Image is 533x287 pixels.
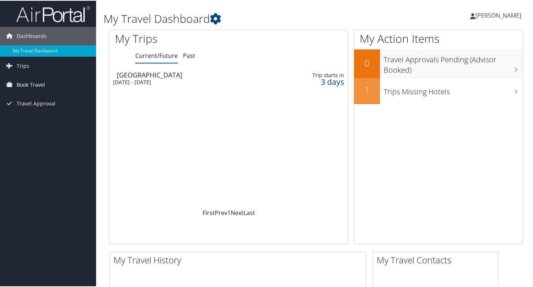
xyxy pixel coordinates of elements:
[227,208,231,216] a: 1
[17,75,45,93] span: Book Travel
[17,26,47,45] span: Dashboards
[135,51,178,59] a: Current/Future
[183,51,195,59] a: Past
[377,253,498,266] h2: My Travel Contacts
[354,77,523,103] a: 1Trips Missing Hotels
[113,253,366,266] h2: My Travel History
[470,4,529,26] a: [PERSON_NAME]
[231,208,244,216] a: Next
[113,78,267,85] div: [DATE] - [DATE]
[115,30,243,46] h1: My Trips
[17,56,29,75] span: Trips
[16,5,90,22] img: airportal-logo.png
[117,71,271,77] div: [GEOGRAPHIC_DATA]
[354,49,523,77] a: 0Travel Approvals Pending (Advisor Booked)
[103,10,387,26] h1: My Travel Dashboard
[354,83,380,96] h2: 1
[354,56,380,69] h2: 0
[475,11,521,19] span: [PERSON_NAME]
[384,82,523,96] h3: Trips Missing Hotels
[354,30,523,46] h1: My Action Items
[294,71,344,78] div: Trip starts in
[17,94,55,112] span: Travel Approval
[203,208,215,216] a: First
[244,208,255,216] a: Last
[294,78,344,84] div: 3 days
[384,50,523,75] h3: Travel Approvals Pending (Advisor Booked)
[215,208,227,216] a: Prev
